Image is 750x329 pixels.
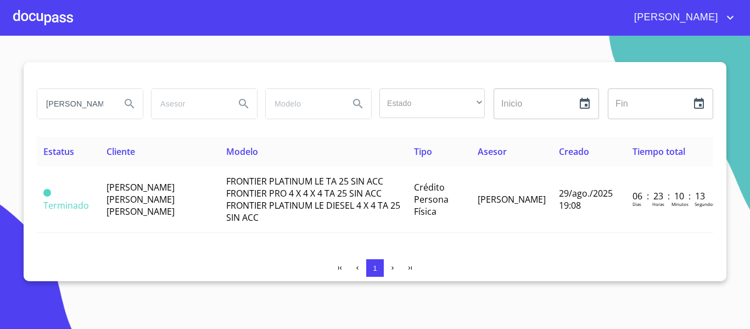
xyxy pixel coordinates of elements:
input: search [152,89,226,119]
p: Minutos [671,201,689,207]
span: [PERSON_NAME] [626,9,724,26]
span: Estatus [43,146,74,158]
button: Search [345,91,371,117]
p: Segundos [695,201,715,207]
span: Cliente [107,146,135,158]
span: Asesor [478,146,507,158]
p: Horas [652,201,664,207]
span: 1 [373,264,377,272]
span: Terminado [43,199,89,211]
button: Search [231,91,257,117]
input: search [266,89,340,119]
span: Crédito Persona Física [414,181,449,218]
span: [PERSON_NAME] [478,193,546,205]
span: Creado [559,146,589,158]
span: [PERSON_NAME] [PERSON_NAME] [PERSON_NAME] [107,181,175,218]
span: 29/ago./2025 19:08 [559,187,613,211]
button: Search [116,91,143,117]
button: 1 [366,259,384,277]
p: 06 : 23 : 10 : 13 [633,190,707,202]
p: Dias [633,201,641,207]
span: Tipo [414,146,432,158]
span: Terminado [43,189,51,197]
span: FRONTIER PLATINUM LE TA 25 SIN ACC FRONTIER PRO 4 X 4 X 4 TA 25 SIN ACC FRONTIER PLATINUM LE DIES... [226,175,400,224]
div: ​ [379,88,485,118]
input: search [37,89,112,119]
span: Modelo [226,146,258,158]
span: Tiempo total [633,146,685,158]
button: account of current user [626,9,737,26]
